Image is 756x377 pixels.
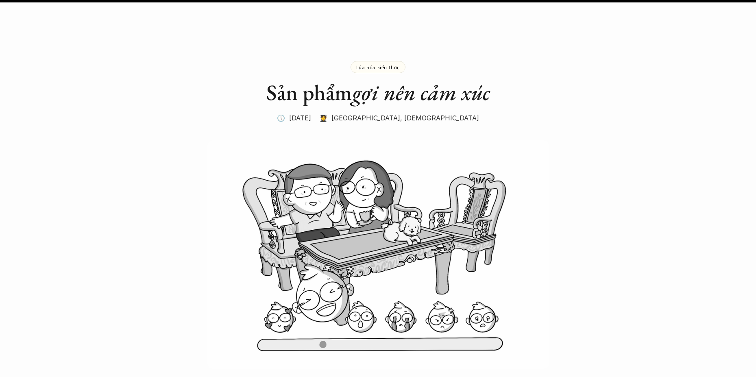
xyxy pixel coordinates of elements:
em: gợi nên cảm xúc [352,78,490,107]
p: 🧑‍🎓 [GEOGRAPHIC_DATA] [319,112,400,124]
p: , [DEMOGRAPHIC_DATA] [400,112,479,124]
h1: Sản phẩm [216,79,541,106]
p: Lúa hóa kiến thức [356,64,400,70]
p: 🕔 [DATE] [277,112,311,124]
